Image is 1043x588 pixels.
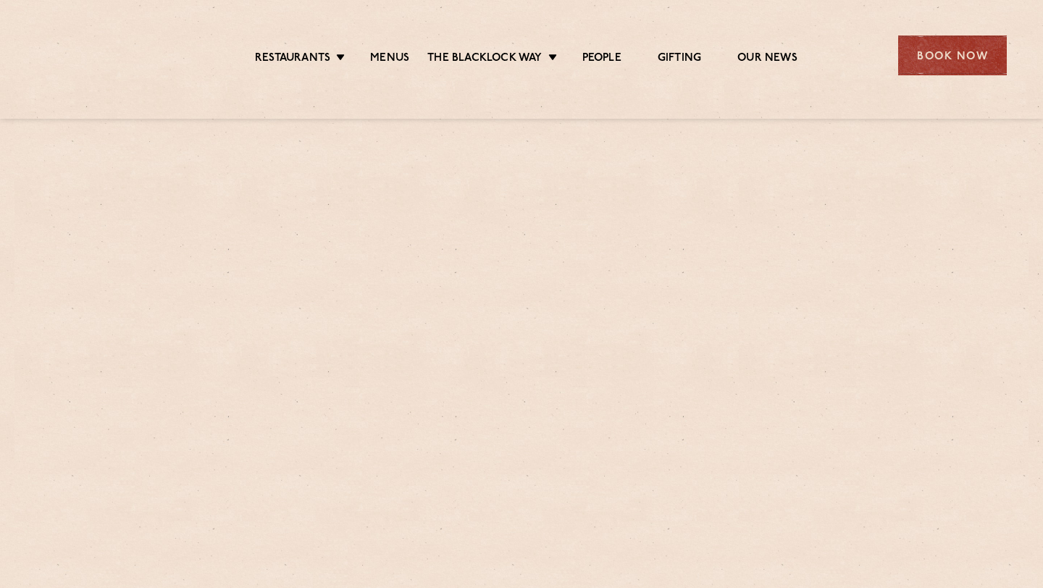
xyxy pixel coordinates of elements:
a: People [582,51,621,67]
a: Our News [737,51,797,67]
a: Restaurants [255,51,330,67]
a: Gifting [658,51,701,67]
a: The Blacklock Way [427,51,542,67]
a: Menus [370,51,409,67]
img: svg%3E [36,14,162,97]
div: Book Now [898,35,1007,75]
